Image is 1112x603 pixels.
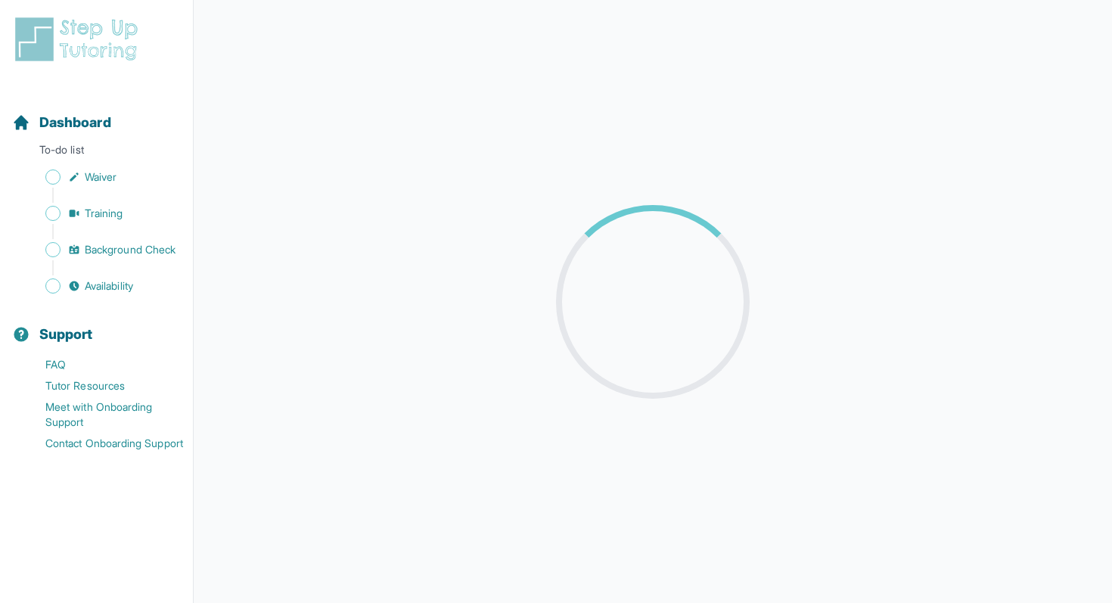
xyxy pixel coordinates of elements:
a: Dashboard [12,112,111,133]
p: To-do list [6,142,187,163]
a: Tutor Resources [12,375,193,396]
img: logo [12,15,147,64]
a: Background Check [12,239,193,260]
a: Availability [12,275,193,297]
span: Dashboard [39,112,111,133]
a: Waiver [12,166,193,188]
span: Support [39,324,93,345]
button: Dashboard [6,88,187,139]
span: Background Check [85,242,175,257]
a: Contact Onboarding Support [12,433,193,454]
span: Training [85,206,123,221]
span: Waiver [85,169,116,185]
button: Support [6,300,187,351]
span: Availability [85,278,133,294]
a: FAQ [12,354,193,375]
a: Training [12,203,193,224]
a: Meet with Onboarding Support [12,396,193,433]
